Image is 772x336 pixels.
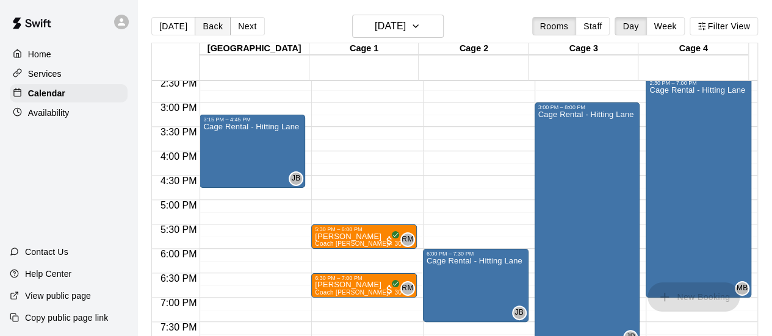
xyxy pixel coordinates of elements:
span: All customers have paid [383,284,395,296]
p: Contact Us [25,246,68,258]
p: Copy public page link [25,312,108,324]
div: Jacob Boyd [512,306,527,320]
div: Cage 4 [638,43,748,55]
div: Mike Boyd [735,281,749,296]
div: 6:30 PM – 7:00 PM: Kace Bryant [311,273,417,298]
span: JB [514,307,524,319]
div: 5:30 PM – 6:00 PM [315,226,365,232]
button: Filter View [690,17,758,35]
button: Staff [575,17,610,35]
span: 6:30 PM [157,273,200,284]
div: 6:00 PM – 7:30 PM: Cage Rental - Hitting Lane [423,249,528,322]
button: [DATE] [352,15,444,38]
span: 7:30 PM [157,322,200,332]
span: 3:30 PM [157,127,200,137]
span: All customers have paid [383,235,395,247]
span: 2:30 PM [157,78,200,88]
div: Jacob Boyd [289,171,303,186]
span: 3:00 PM [157,102,200,113]
span: 4:00 PM [157,151,200,162]
p: Home [28,48,51,60]
p: Services [28,68,62,80]
span: 4:30 PM [157,176,200,186]
div: Cage 2 [419,43,528,55]
button: Day [615,17,646,35]
span: 7:00 PM [157,298,200,308]
span: Jacob Boyd [517,306,527,320]
div: 3:15 PM – 4:45 PM: Cage Rental - Hitting Lane [200,115,305,188]
div: Cage 3 [528,43,638,55]
span: Jacob Boyd [294,171,303,186]
a: Home [10,45,128,63]
a: Calendar [10,84,128,102]
p: Calendar [28,87,65,99]
span: Coach [PERSON_NAME] - 30 minutes [315,289,426,296]
p: View public page [25,290,91,302]
div: [GEOGRAPHIC_DATA] [200,43,309,55]
div: Rick McCleskey [400,232,415,247]
span: JB [292,173,301,185]
span: 5:00 PM [157,200,200,210]
p: Availability [28,107,70,119]
button: Week [646,17,685,35]
a: Services [10,65,128,83]
span: Rick McCleskey [405,281,415,296]
div: 3:00 PM – 8:00 PM [538,104,588,110]
div: Cage 1 [309,43,419,55]
div: 5:30 PM – 6:00 PM: Raelyn Rogers [311,224,417,249]
span: Rick McCleskey [405,232,415,247]
button: Rooms [532,17,576,35]
div: 6:30 PM – 7:00 PM [315,275,365,281]
h6: [DATE] [375,18,406,35]
span: Mike Boyd [740,281,749,296]
span: You don't have the permission to add bookings [648,291,740,301]
span: RM [402,234,413,246]
div: 2:30 PM – 7:00 PM [649,80,699,86]
span: Coach [PERSON_NAME] - 30 minutes [315,240,426,247]
button: Next [230,17,264,35]
div: 3:15 PM – 4:45 PM [203,116,253,123]
span: 5:30 PM [157,224,200,235]
span: 6:00 PM [157,249,200,259]
a: Availability [10,104,128,122]
span: RM [402,282,413,295]
p: Help Center [25,268,71,280]
button: [DATE] [151,17,195,35]
div: 6:00 PM – 7:30 PM [427,251,477,257]
div: Rick McCleskey [400,281,415,296]
div: 2:30 PM – 7:00 PM: Cage Rental - Hitting Lane [646,78,751,298]
button: Back [195,17,231,35]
